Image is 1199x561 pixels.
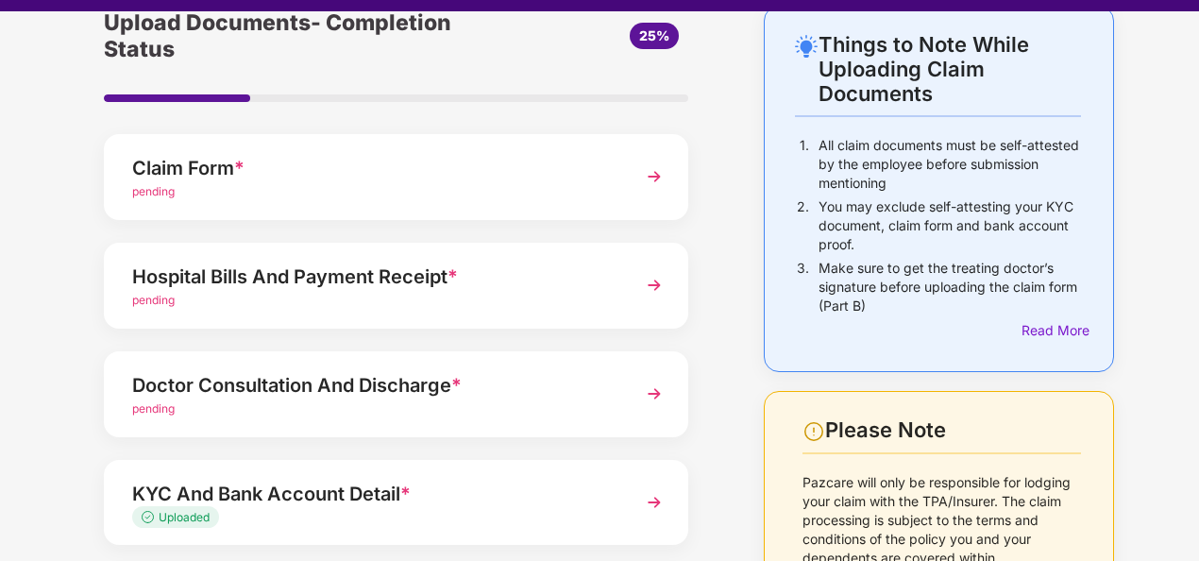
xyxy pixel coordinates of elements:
p: 3. [797,259,809,315]
img: svg+xml;base64,PHN2ZyBpZD0iTmV4dCIgeG1sbnM9Imh0dHA6Ly93d3cudzMub3JnLzIwMDAvc3ZnIiB3aWR0aD0iMzYiIG... [637,377,671,411]
p: 2. [797,197,809,254]
img: svg+xml;base64,PHN2ZyBpZD0iTmV4dCIgeG1sbnM9Imh0dHA6Ly93d3cudzMub3JnLzIwMDAvc3ZnIiB3aWR0aD0iMzYiIG... [637,485,671,519]
div: Please Note [825,417,1081,443]
span: Uploaded [159,510,210,524]
div: Upload Documents- Completion Status [104,6,494,66]
span: 25% [639,27,669,43]
div: Read More [1022,320,1081,341]
span: pending [132,293,175,307]
div: Things to Note While Uploading Claim Documents [819,32,1081,106]
div: Claim Form [132,153,616,183]
img: svg+xml;base64,PHN2ZyB4bWxucz0iaHR0cDovL3d3dy53My5vcmcvMjAwMC9zdmciIHdpZHRoPSIxMy4zMzMiIGhlaWdodD... [142,511,159,523]
img: svg+xml;base64,PHN2ZyB4bWxucz0iaHR0cDovL3d3dy53My5vcmcvMjAwMC9zdmciIHdpZHRoPSIyNC4wOTMiIGhlaWdodD... [795,35,818,58]
p: All claim documents must be self-attested by the employee before submission mentioning [819,136,1081,193]
p: You may exclude self-attesting your KYC document, claim form and bank account proof. [819,197,1081,254]
img: svg+xml;base64,PHN2ZyBpZD0iTmV4dCIgeG1sbnM9Imh0dHA6Ly93d3cudzMub3JnLzIwMDAvc3ZnIiB3aWR0aD0iMzYiIG... [637,268,671,302]
p: 1. [800,136,809,193]
img: svg+xml;base64,PHN2ZyBpZD0iTmV4dCIgeG1sbnM9Imh0dHA6Ly93d3cudzMub3JnLzIwMDAvc3ZnIiB3aWR0aD0iMzYiIG... [637,160,671,194]
div: Hospital Bills And Payment Receipt [132,262,616,292]
div: Doctor Consultation And Discharge [132,370,616,400]
span: pending [132,401,175,416]
img: svg+xml;base64,PHN2ZyBpZD0iV2FybmluZ18tXzI0eDI0IiBkYXRhLW5hbWU9Ildhcm5pbmcgLSAyNHgyNCIgeG1sbnM9Im... [802,420,825,443]
span: pending [132,184,175,198]
p: Make sure to get the treating doctor’s signature before uploading the claim form (Part B) [819,259,1081,315]
div: KYC And Bank Account Detail [132,479,616,509]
